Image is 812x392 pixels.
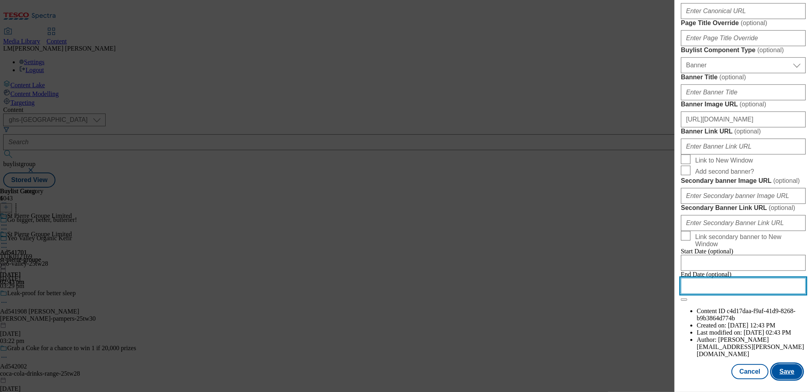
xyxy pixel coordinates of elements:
[744,329,791,336] span: [DATE] 02:43 PM
[681,84,806,100] input: Enter Banner Title
[681,204,806,212] label: Secondary Banner Link URL
[695,233,802,248] span: Link secondary banner to New Window
[681,177,806,185] label: Secondary banner Image URL
[681,73,806,81] label: Banner Title
[681,19,806,27] label: Page Title Override
[681,112,806,127] input: Enter Banner Image URL
[739,101,766,108] span: ( optional )
[681,127,806,135] label: Banner Link URL
[681,248,733,255] span: Start Date (optional)
[681,188,806,204] input: Enter Secondary banner Image URL
[681,255,806,271] input: Enter Date
[741,20,767,26] span: ( optional )
[681,100,806,108] label: Banner Image URL
[769,204,795,211] span: ( optional )
[697,336,806,358] li: Author:
[681,215,806,231] input: Enter Secondary Banner Link URL
[773,177,800,184] span: ( optional )
[731,364,768,379] button: Cancel
[697,322,806,329] li: Created on:
[697,308,806,322] li: Content ID
[697,308,796,321] span: c4d17daa-f9af-41d9-8268-b9b3864d774b
[681,30,806,46] input: Enter Page Title Override
[695,168,754,175] span: Add second banner?
[681,139,806,155] input: Enter Banner Link URL
[734,128,761,135] span: ( optional )
[772,364,802,379] button: Save
[681,46,806,54] label: Buylist Component Type
[757,47,784,53] span: ( optional )
[681,3,806,19] input: Enter Canonical URL
[695,157,753,164] span: Link to New Window
[697,329,806,336] li: Last modified on:
[728,322,775,329] span: [DATE] 12:43 PM
[697,336,804,357] span: [PERSON_NAME][EMAIL_ADDRESS][PERSON_NAME][DOMAIN_NAME]
[681,271,731,278] span: End Date (optional)
[720,74,746,80] span: ( optional )
[681,278,806,294] input: Enter Date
